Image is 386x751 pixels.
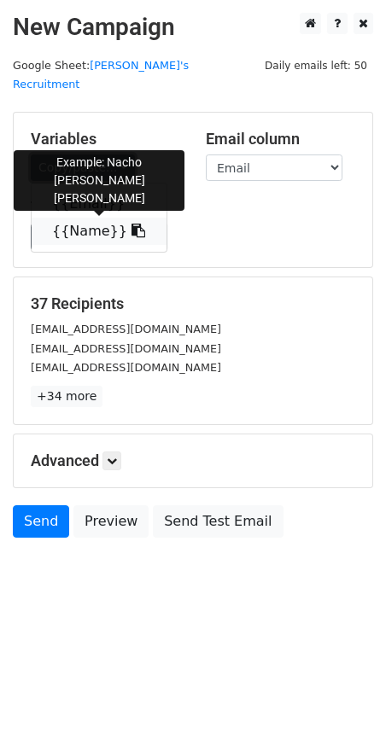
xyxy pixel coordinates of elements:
small: [EMAIL_ADDRESS][DOMAIN_NAME] [31,361,221,374]
a: [PERSON_NAME]'s Recruitment [13,59,189,91]
div: Example: Nacho [PERSON_NAME] [PERSON_NAME] [14,150,184,211]
small: Google Sheet: [13,59,189,91]
small: [EMAIL_ADDRESS][DOMAIN_NAME] [31,342,221,355]
a: {{Name}} [32,218,167,245]
h5: Email column [206,130,355,148]
h5: Variables [31,130,180,148]
a: Preview [73,505,149,538]
iframe: Chat Widget [301,669,386,751]
a: Daily emails left: 50 [259,59,373,72]
a: Send [13,505,69,538]
h5: 37 Recipients [31,294,355,313]
span: Daily emails left: 50 [259,56,373,75]
a: Send Test Email [153,505,283,538]
a: +34 more [31,386,102,407]
small: [EMAIL_ADDRESS][DOMAIN_NAME] [31,323,221,335]
h2: New Campaign [13,13,373,42]
h5: Advanced [31,451,355,470]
